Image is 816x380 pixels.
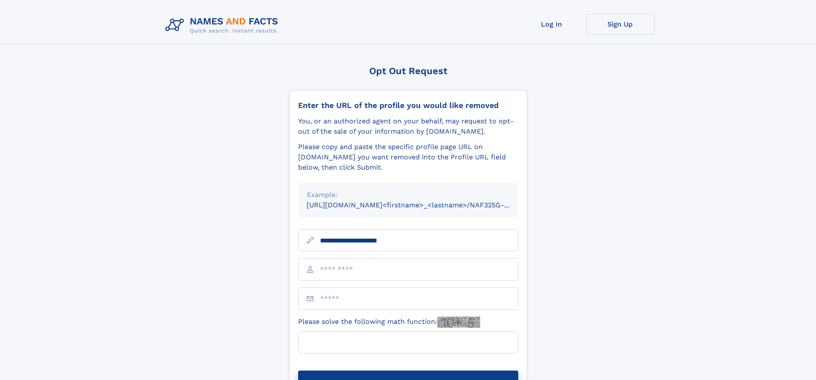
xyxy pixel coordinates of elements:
div: Please copy and paste the specific profile page URL on [DOMAIN_NAME] you want removed into the Pr... [298,142,518,173]
div: You, or an authorized agent on your behalf, may request to opt-out of the sale of your informatio... [298,116,518,137]
img: Logo Names and Facts [162,14,285,37]
small: [URL][DOMAIN_NAME]<firstname>_<lastname>/NAF325G-xxxxxxxx [307,201,535,209]
div: Opt Out Request [289,66,527,76]
label: Please solve the following math function: [298,317,480,328]
a: Log In [517,14,586,35]
div: Example: [307,190,510,200]
div: Enter the URL of the profile you would like removed [298,101,518,110]
a: Sign Up [586,14,655,35]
